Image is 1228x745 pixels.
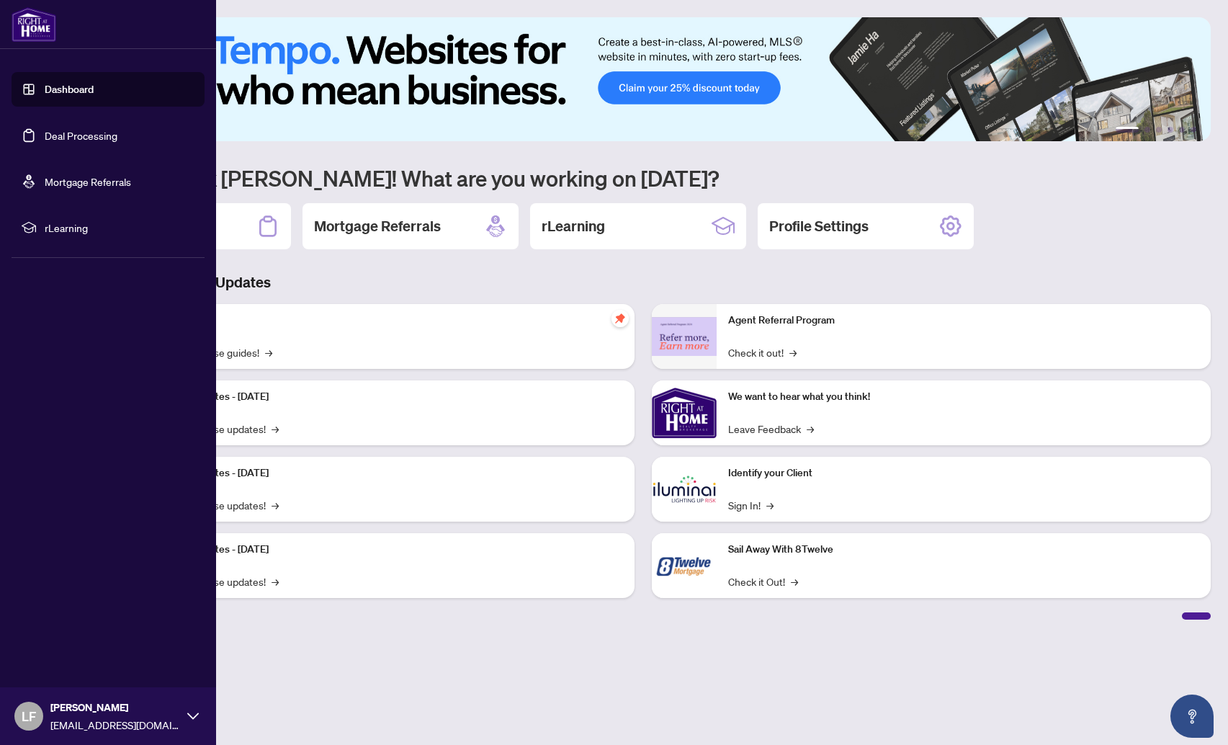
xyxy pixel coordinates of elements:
span: pushpin [611,310,629,327]
span: → [807,421,814,437]
img: Slide 0 [75,17,1211,141]
button: 6 [1191,127,1196,133]
a: Check it out!→ [728,344,797,360]
span: → [766,497,774,513]
span: [PERSON_NAME] [50,700,180,715]
span: rLearning [45,220,194,236]
p: Platform Updates - [DATE] [151,389,623,405]
button: 4 [1168,127,1173,133]
p: Platform Updates - [DATE] [151,542,623,558]
button: 5 [1179,127,1185,133]
span: LF [22,706,36,726]
h2: Profile Settings [769,216,869,236]
p: Self-Help [151,313,623,329]
span: → [265,344,272,360]
button: 2 [1144,127,1150,133]
button: 1 [1116,127,1139,133]
span: [EMAIL_ADDRESS][DOMAIN_NAME] [50,717,180,733]
h3: Brokerage & Industry Updates [75,272,1211,293]
p: We want to hear what you think! [728,389,1200,405]
img: We want to hear what you think! [652,380,717,445]
p: Agent Referral Program [728,313,1200,329]
a: Leave Feedback→ [728,421,814,437]
a: Sign In!→ [728,497,774,513]
h2: rLearning [542,216,605,236]
a: Check it Out!→ [728,574,798,589]
p: Platform Updates - [DATE] [151,465,623,481]
h1: Welcome back [PERSON_NAME]! What are you working on [DATE]? [75,164,1211,192]
img: Agent Referral Program [652,317,717,357]
a: Dashboard [45,83,94,96]
p: Sail Away With 8Twelve [728,542,1200,558]
img: Sail Away With 8Twelve [652,533,717,598]
h2: Mortgage Referrals [314,216,441,236]
img: Identify your Client [652,457,717,522]
span: → [272,574,279,589]
button: 3 [1156,127,1162,133]
a: Deal Processing [45,129,117,142]
button: Open asap [1170,695,1214,738]
span: → [272,497,279,513]
span: → [791,574,798,589]
span: → [272,421,279,437]
img: logo [12,7,56,42]
a: Mortgage Referrals [45,175,131,188]
span: → [789,344,797,360]
p: Identify your Client [728,465,1200,481]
